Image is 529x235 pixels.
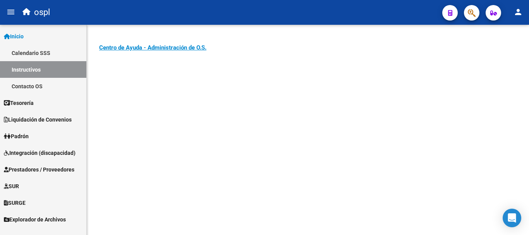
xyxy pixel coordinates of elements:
[4,199,26,207] span: SURGE
[4,99,34,107] span: Tesorería
[4,115,72,124] span: Liquidación de Convenios
[4,215,66,224] span: Explorador de Archivos
[99,44,206,51] a: Centro de Ayuda - Administración de O.S.
[4,132,29,141] span: Padrón
[4,32,24,41] span: Inicio
[34,4,50,21] span: ospl
[6,7,15,17] mat-icon: menu
[4,149,76,157] span: Integración (discapacidad)
[4,182,19,190] span: SUR
[503,209,521,227] div: Open Intercom Messenger
[4,165,74,174] span: Prestadores / Proveedores
[514,7,523,17] mat-icon: person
